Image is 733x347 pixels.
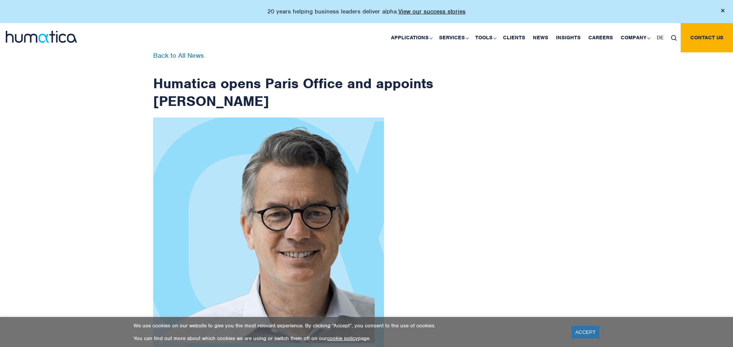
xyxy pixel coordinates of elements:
img: search_icon [671,35,677,41]
a: Careers [584,23,617,52]
span: DE [657,34,663,41]
a: Contact us [681,23,733,52]
a: Services [435,23,471,52]
a: News [529,23,552,52]
p: 20 years helping business leaders deliver alpha. [267,8,466,15]
a: Back to All News [153,51,204,60]
p: You can find out more about which cookies we are using or switch them off on our page. [134,335,562,342]
a: Clients [499,23,529,52]
img: logo [6,31,77,43]
a: Company [617,23,653,52]
a: DE [653,23,667,52]
a: Tools [471,23,499,52]
h1: Humatica opens Paris Office and appoints [PERSON_NAME] [153,52,434,110]
a: View our success stories [398,8,466,15]
a: cookie policy [327,335,358,342]
a: Insights [552,23,584,52]
a: Applications [387,23,435,52]
a: ACCEPT [571,326,599,339]
p: We use cookies on our website to give you the most relevant experience. By clicking “Accept”, you... [134,322,562,329]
